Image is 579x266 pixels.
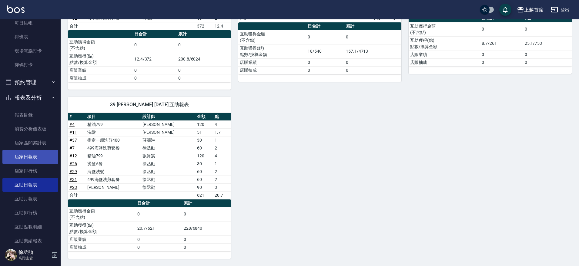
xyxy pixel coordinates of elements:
[68,22,86,30] td: 合計
[2,108,58,122] a: 報表目錄
[196,191,213,199] td: 621
[133,74,177,82] td: 0
[86,183,141,191] td: [PERSON_NAME]
[2,206,58,220] a: 互助排行榜
[2,58,58,72] a: 掃碼打卡
[177,30,231,38] th: 累計
[409,22,480,36] td: 互助獲得金額 (不含點)
[213,168,231,176] td: 2
[196,136,213,144] td: 30
[136,243,182,251] td: 0
[213,22,231,30] td: 12.4
[196,176,213,183] td: 60
[344,58,401,66] td: 0
[196,22,213,30] td: 372
[141,183,196,191] td: 徐丞勛
[523,58,572,66] td: 0
[86,144,141,152] td: 499海鹽洗剪套餐
[69,130,77,135] a: #11
[69,138,77,143] a: #37
[2,44,58,58] a: 現場電腦打卡
[409,51,480,58] td: 店販業績
[75,102,224,108] span: 39 [PERSON_NAME] [DATE] 互助報表
[213,113,231,121] th: 點
[177,52,231,66] td: 200.8/6024
[196,128,213,136] td: 51
[133,30,177,38] th: 日合計
[68,52,133,66] td: 互助獲得(點) 點數/換算金額
[7,5,25,13] img: Logo
[141,168,196,176] td: 徐丞勛
[196,144,213,152] td: 60
[523,36,572,51] td: 25.1/753
[69,169,77,174] a: #29
[2,122,58,136] a: 消費分析儀表板
[2,30,58,44] a: 排班表
[86,176,141,183] td: 499海鹽洗剪套餐
[133,66,177,74] td: 0
[196,120,213,128] td: 120
[213,191,231,199] td: 20.7
[480,58,523,66] td: 0
[177,74,231,82] td: 0
[306,58,344,66] td: 0
[5,249,17,261] img: Person
[136,207,182,221] td: 0
[238,22,401,74] table: a dense table
[499,4,511,16] button: save
[86,160,141,168] td: 燙髮A餐
[2,178,58,192] a: 互助日報表
[86,168,141,176] td: 海鹽洗髮
[213,160,231,168] td: 1
[68,221,136,235] td: 互助獲得(點) 點數/換算金額
[480,36,523,51] td: 8.7/261
[238,58,306,66] td: 店販業績
[136,235,182,243] td: 0
[523,22,572,36] td: 0
[2,74,58,90] button: 預約管理
[69,146,75,150] a: #7
[196,183,213,191] td: 90
[86,120,141,128] td: 精油799
[2,16,58,30] a: 每日結帳
[182,199,231,207] th: 累計
[69,122,75,127] a: #4
[69,16,77,21] a: #32
[68,243,136,251] td: 店販抽成
[133,38,177,52] td: 0
[68,113,231,199] table: a dense table
[69,161,77,166] a: #26
[86,128,141,136] td: 洗髮
[177,66,231,74] td: 0
[344,66,401,74] td: 0
[141,120,196,128] td: [PERSON_NAME]
[213,136,231,144] td: 1
[141,128,196,136] td: [PERSON_NAME]
[548,4,572,15] button: 登出
[238,66,306,74] td: 店販抽成
[213,152,231,160] td: 4
[68,235,136,243] td: 店販業績
[141,113,196,121] th: 設計師
[141,152,196,160] td: 張詠宸
[213,176,231,183] td: 2
[18,249,49,255] h5: 徐丞勛
[182,235,231,243] td: 0
[344,22,401,30] th: 累計
[196,152,213,160] td: 120
[409,15,572,67] table: a dense table
[141,176,196,183] td: 徐丞勛
[306,66,344,74] td: 0
[68,113,86,121] th: #
[177,38,231,52] td: 0
[182,243,231,251] td: 0
[86,136,141,144] td: 指定一般洗剪400
[344,44,401,58] td: 157.1/4713
[524,6,544,14] div: 上越首席
[68,38,133,52] td: 互助獲得金額 (不含點)
[409,58,480,66] td: 店販抽成
[196,168,213,176] td: 60
[68,199,231,251] table: a dense table
[68,30,231,82] table: a dense table
[480,51,523,58] td: 0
